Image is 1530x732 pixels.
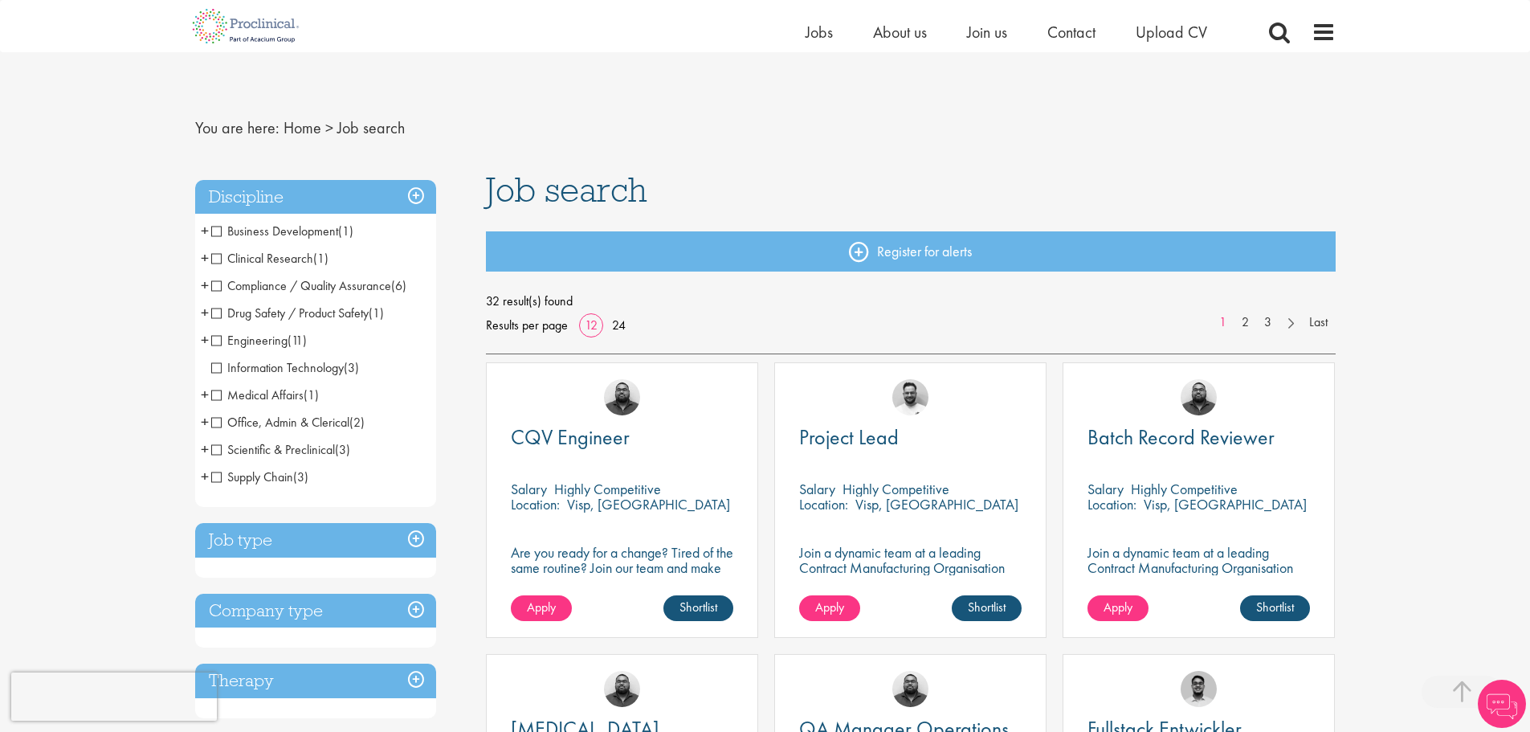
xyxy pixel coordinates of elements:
span: Medical Affairs [211,386,304,403]
span: Office, Admin & Clerical [211,414,365,431]
span: Location: [1087,495,1136,513]
a: 12 [579,317,603,333]
span: CQV Engineer [511,423,630,451]
span: Drug Safety / Product Safety [211,305,369,321]
span: Salary [511,480,547,498]
a: Shortlist [1240,595,1310,621]
a: Contact [1047,22,1095,43]
span: (2) [349,414,365,431]
span: + [201,273,209,297]
h3: Discipline [195,180,436,215]
a: Apply [799,595,860,621]
span: (1) [338,223,353,239]
img: Ashley Bennett [604,671,640,707]
a: 3 [1256,313,1279,332]
span: Supply Chain [211,468,308,485]
a: breadcrumb link [284,117,321,138]
span: + [201,301,209,325]
span: Business Development [211,223,338,239]
iframe: reCAPTCHA [11,673,217,721]
img: Emile De Beer [892,379,928,415]
span: Engineering [211,332,307,349]
a: Ashley Bennett [892,671,928,707]
span: (3) [344,359,359,376]
span: Information Technology [211,359,344,376]
span: Drug Safety / Product Safety [211,305,384,321]
span: + [201,382,209,407]
span: + [201,437,209,461]
a: Jobs [806,22,833,43]
span: Results per page [486,313,568,337]
span: Job search [486,168,647,211]
span: (11) [288,332,307,349]
span: Engineering [211,332,288,349]
a: Join us [967,22,1007,43]
span: Information Technology [211,359,359,376]
span: Location: [799,495,848,513]
h3: Company type [195,594,436,628]
img: Timothy Deschamps [1181,671,1217,707]
a: Shortlist [952,595,1022,621]
p: Visp, [GEOGRAPHIC_DATA] [1144,495,1307,513]
a: Shortlist [663,595,733,621]
a: 1 [1211,313,1234,332]
span: (3) [293,468,308,485]
img: Chatbot [1478,680,1526,728]
p: Join a dynamic team at a leading Contract Manufacturing Organisation and contribute to groundbrea... [1087,545,1310,606]
p: Highly Competitive [554,480,661,498]
span: (1) [369,305,384,321]
span: 32 result(s) found [486,289,1336,313]
span: Apply [815,599,844,615]
a: Apply [1087,595,1149,621]
span: You are here: [195,117,279,138]
a: 24 [606,317,631,333]
span: (6) [391,277,406,294]
img: Ashley Bennett [604,379,640,415]
h3: Job type [195,523,436,558]
span: Business Development [211,223,353,239]
span: Job search [337,117,405,138]
a: Project Lead [799,427,1022,448]
span: Apply [1104,599,1132,615]
a: Last [1301,313,1336,332]
span: (1) [304,386,319,403]
p: Are you ready for a change? Tired of the same routine? Join our team and make your mark in the in... [511,545,733,591]
a: CQV Engineer [511,427,733,448]
span: + [201,246,209,270]
span: (1) [313,250,328,267]
span: Clinical Research [211,250,313,267]
span: + [201,219,209,243]
span: (3) [335,441,350,458]
span: Location: [511,495,560,513]
a: Upload CV [1136,22,1207,43]
a: Register for alerts [486,231,1336,272]
span: Apply [527,599,556,615]
a: Apply [511,595,572,621]
span: Scientific & Preclinical [211,441,335,458]
a: 2 [1234,313,1257,332]
span: Compliance / Quality Assurance [211,277,406,294]
span: Supply Chain [211,468,293,485]
span: + [201,410,209,434]
span: + [201,328,209,352]
img: Ashley Bennett [1181,379,1217,415]
a: About us [873,22,927,43]
span: + [201,464,209,489]
p: Highly Competitive [1131,480,1238,498]
p: Highly Competitive [843,480,949,498]
span: Project Lead [799,423,899,451]
p: Visp, [GEOGRAPHIC_DATA] [567,495,730,513]
span: Clinical Research [211,250,328,267]
div: Therapy [195,664,436,698]
p: Join a dynamic team at a leading Contract Manufacturing Organisation (CMO) and contribute to grou... [799,545,1022,621]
